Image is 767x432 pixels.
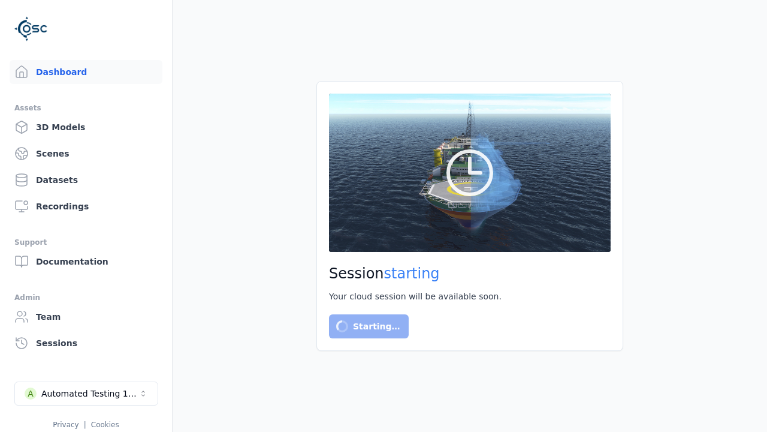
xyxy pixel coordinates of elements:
[10,115,162,139] a: 3D Models
[10,142,162,166] a: Scenes
[10,331,162,355] a: Sessions
[384,265,440,282] span: starting
[91,421,119,429] a: Cookies
[41,388,138,400] div: Automated Testing 1 - Playwright
[10,305,162,329] a: Team
[14,290,158,305] div: Admin
[53,421,78,429] a: Privacy
[329,264,611,283] h2: Session
[14,235,158,250] div: Support
[14,382,158,406] button: Select a workspace
[10,60,162,84] a: Dashboard
[329,290,611,302] div: Your cloud session will be available soon.
[10,194,162,218] a: Recordings
[329,314,409,338] button: Starting…
[10,168,162,192] a: Datasets
[14,101,158,115] div: Assets
[84,421,86,429] span: |
[10,250,162,274] a: Documentation
[25,388,37,400] div: A
[14,12,48,46] img: Logo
